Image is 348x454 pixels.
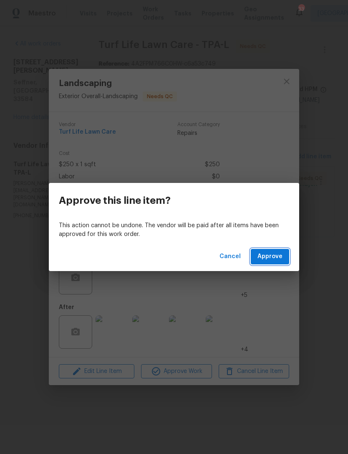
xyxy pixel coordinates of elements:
button: Cancel [216,249,244,264]
p: This action cannot be undone. The vendor will be paid after all items have been approved for this... [59,221,289,239]
span: Approve [257,251,282,262]
button: Approve [251,249,289,264]
h3: Approve this line item? [59,195,171,206]
span: Cancel [219,251,241,262]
